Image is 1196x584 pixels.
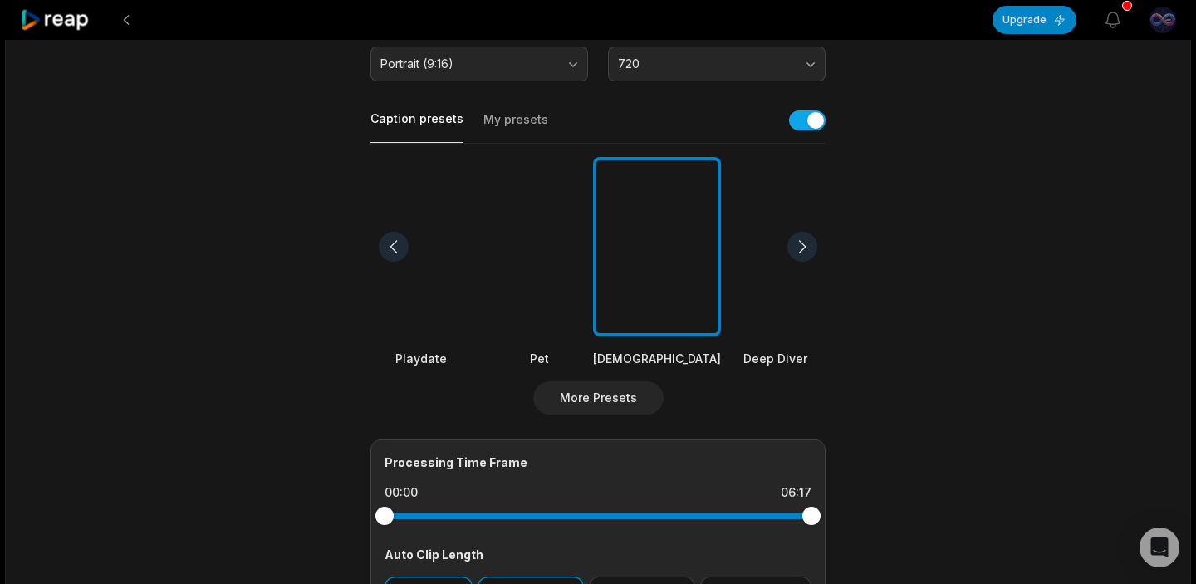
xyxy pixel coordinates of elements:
[385,546,811,563] div: Auto Clip Length
[781,484,811,501] div: 06:17
[385,454,811,471] div: Processing Time Frame
[1140,528,1179,567] div: Open Intercom Messenger
[483,111,548,143] button: My presets
[370,110,463,143] button: Caption presets
[488,350,590,367] div: Pet
[608,47,826,81] button: 720
[618,56,792,71] span: 720
[370,350,472,367] div: Playdate
[993,6,1076,34] button: Upgrade
[380,56,555,71] span: Portrait (9:16)
[370,47,588,81] button: Portrait (9:16)
[533,381,664,415] button: More Presets
[593,350,721,367] div: [DEMOGRAPHIC_DATA]
[724,350,826,367] div: Deep Diver
[385,484,418,501] div: 00:00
